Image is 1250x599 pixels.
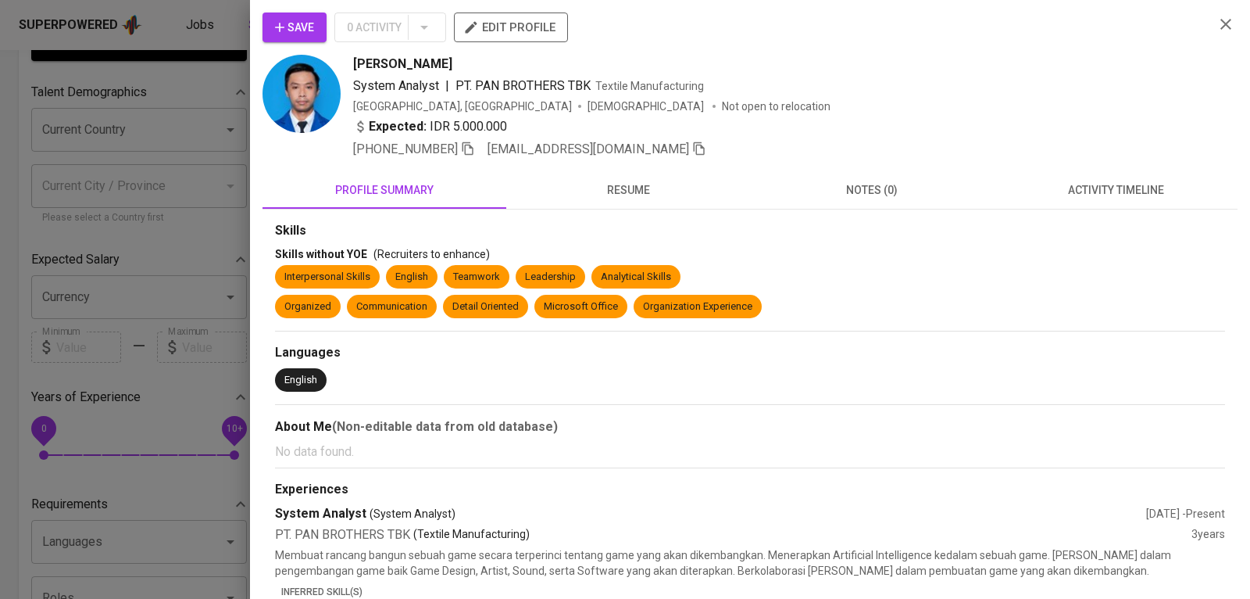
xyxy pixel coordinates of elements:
[275,344,1225,362] div: Languages
[284,299,331,314] div: Organized
[595,80,704,92] span: Textile Manufacturing
[284,373,317,388] div: English
[759,181,984,200] span: notes (0)
[275,443,1225,461] p: No data found.
[587,99,706,114] span: [DEMOGRAPHIC_DATA]
[487,142,689,156] span: [EMAIL_ADDRESS][DOMAIN_NAME]
[275,547,1225,579] p: Membuat rancang bangun sebuah game secara terperinci tentang game yang akan dikembangkan. Menerap...
[516,181,741,200] span: resume
[454,13,568,42] button: edit profile
[466,17,555,38] span: edit profile
[275,222,1225,240] div: Skills
[275,526,1191,544] div: PT. PAN BROTHERS TBK
[454,20,568,33] a: edit profile
[413,526,530,544] p: (Textile Manufacturing)
[353,117,507,136] div: IDR 5.000.000
[455,78,591,93] span: PT. PAN BROTHERS TBK
[1191,526,1225,544] div: 3 years
[445,77,449,95] span: |
[353,99,572,114] div: [GEOGRAPHIC_DATA], [GEOGRAPHIC_DATA]
[353,142,458,156] span: [PHONE_NUMBER]
[262,13,327,42] button: Save
[544,299,618,314] div: Microsoft Office
[275,418,1225,436] div: About Me
[373,248,490,260] span: (Recruiters to enhance)
[262,55,341,133] img: 176aa345019041f3752986375de1a947.jpg
[453,270,500,285] div: Teamwork
[722,99,830,114] p: Not open to relocation
[369,117,427,136] b: Expected:
[1003,181,1228,200] span: activity timeline
[1146,506,1225,522] div: [DATE] - Present
[395,270,428,285] div: English
[275,248,367,260] span: Skills without YOE
[284,270,370,285] div: Interpersonal Skills
[353,78,439,93] span: System Analyst
[275,18,314,38] span: Save
[643,299,752,314] div: Organization Experience
[370,506,455,522] span: (System Analyst)
[452,299,519,314] div: Detail Oriented
[332,419,558,434] b: (Non-editable data from old database)
[525,270,576,285] div: Leadership
[601,270,671,285] div: Analytical Skills
[272,181,497,200] span: profile summary
[356,299,427,314] div: Communication
[353,55,452,74] span: [PERSON_NAME]
[275,505,1146,523] div: System Analyst
[281,585,1225,599] p: Inferred Skill(s)
[275,481,1225,499] div: Experiences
